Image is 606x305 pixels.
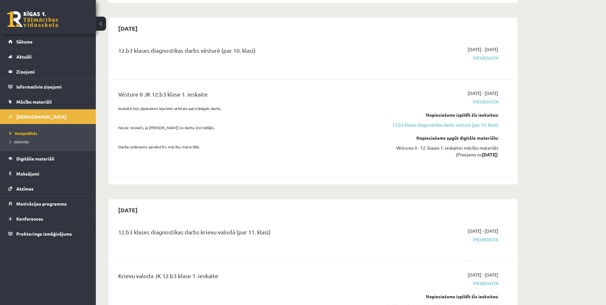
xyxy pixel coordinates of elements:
span: Mācību materiāli [16,99,52,105]
span: Digitālie materiāli [16,156,54,161]
a: Proktoringa izmēģinājums [8,226,88,241]
span: Proktoringa izmēģinājums [16,231,72,237]
a: Neizpildītās [10,130,89,136]
span: Izlabotās [10,139,29,144]
a: Aktuāli [8,49,88,64]
span: Pievienota [378,236,498,243]
div: Krievu valoda JK 12.b3 klase 1. ieskaite [118,271,368,283]
span: [DATE] - [DATE] [468,46,498,53]
div: Nepieciešams izpildīt šīs ieskaites: [378,112,498,118]
legend: Informatīvie ziņojumi [16,79,88,94]
div: Nepieciešams izpildīt šīs ieskaites: [378,293,498,300]
a: Motivācijas programma [8,196,88,211]
span: Aktuāli [16,54,32,59]
a: Izlabotās [10,139,89,145]
a: [DEMOGRAPHIC_DATA] [8,109,88,124]
a: Maksājumi [8,166,88,181]
div: 12.b3 klases diagnostikas darbs vēsturē (par 10. klasi) [118,46,368,58]
h2: [DATE] [112,202,144,217]
p: Ieskaitē būs jāpievieno iepriekš veiktais patstāvīgais darbs. [118,106,368,111]
legend: Ziņojumi [16,64,88,79]
span: [DATE] - [DATE] [468,90,498,97]
a: Ziņojumi [8,64,88,79]
span: Atzīmes [16,186,34,192]
a: Digitālie materiāli [8,151,88,166]
span: Konferences [16,216,43,222]
h2: [DATE] [112,21,144,36]
span: Sākums [16,39,33,44]
span: [DATE] - [DATE] [468,271,498,278]
span: Motivācijas programma [16,201,67,207]
a: Rīgas 1. Tālmācības vidusskola [7,11,58,27]
div: Vēsture II JK 12.b3 klase 1. ieskaite [118,90,368,102]
a: Sākums [8,34,88,49]
p: Nesāc ieskaiti, ja [PERSON_NAME] šo darbu izstrādājis. [118,125,368,130]
a: Mācību materiāli [8,94,88,109]
a: Atzīmes [8,181,88,196]
p: Darba uzdevums aprakstīts mācību materiālā. [118,144,368,150]
div: Vēstures II - 12. klases 1. ieskaites mācību materiāls (Pieejams no ) [378,145,498,158]
a: Konferences [8,211,88,226]
a: 12.b3 klases diagnostikas darbs vēsturē (par 10. klasi) [378,121,498,128]
a: Informatīvie ziņojumi [8,79,88,94]
span: Pievienota [378,280,498,287]
span: Pievienota [378,98,498,105]
span: Pievienota [378,55,498,61]
div: Nepieciešams apgūt digitālo materiālu: [378,135,498,141]
strong: [DATE] [482,152,497,157]
span: [DATE] - [DATE] [468,228,498,234]
span: Neizpildītās [10,131,37,136]
div: 12.b3 klases diagnostikas darbs krievu valodā (par 11. klasi) [118,228,368,239]
span: [DEMOGRAPHIC_DATA] [16,114,66,120]
legend: Maksājumi [16,166,88,181]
